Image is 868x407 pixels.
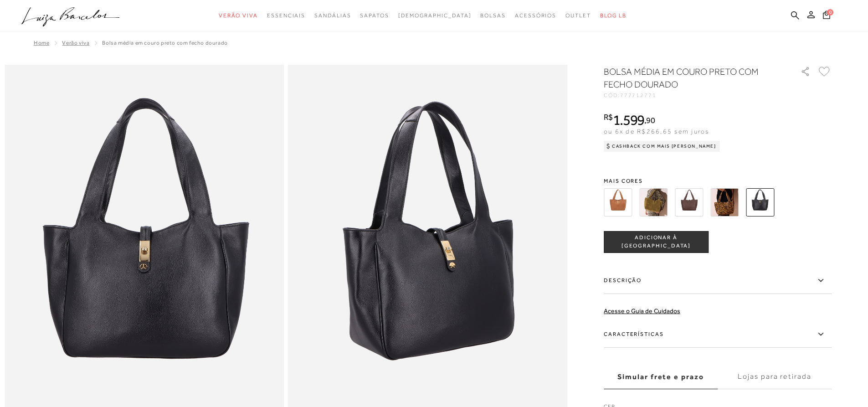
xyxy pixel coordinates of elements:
a: categoryNavScreenReaderText [480,7,506,24]
img: BOLSA MÉDIA EM COURO PRETO COM FECHO DOURADO [746,188,774,216]
button: ADICIONAR À [GEOGRAPHIC_DATA] [604,231,709,253]
span: Verão Viva [219,12,258,19]
a: Home [34,40,49,46]
a: Verão Viva [62,40,89,46]
img: BOLSA MÉDIA EM CAMURÇA CARAMELO COM FECHO DOURADO [604,188,632,216]
label: Descrição [604,268,832,294]
i: , [644,116,655,124]
span: Outlet [565,12,591,19]
span: 777712771 [620,92,657,98]
span: 0 [827,9,833,15]
span: [DEMOGRAPHIC_DATA] [398,12,472,19]
a: Acesse o Guia de Cuidados [604,307,680,314]
span: ou 6x de R$266,65 sem juros [604,128,709,135]
div: CÓD: [604,93,786,98]
label: Lojas para retirada [718,365,832,389]
img: BOLSA MÉDIA EM COURO CAFÉ COM FECHO DOURADO [675,188,703,216]
button: 0 [820,10,833,22]
span: Sapatos [360,12,389,19]
a: categoryNavScreenReaderText [219,7,258,24]
span: BLOG LB [600,12,627,19]
label: Simular frete e prazo [604,365,718,389]
img: BOLSA MÉDIA EM CAMURÇA VERDE ASPARGO COM FECHO DOURADO [639,188,668,216]
a: categoryNavScreenReaderText [267,7,305,24]
span: ADICIONAR À [GEOGRAPHIC_DATA] [604,234,708,250]
div: Cashback com Mais [PERSON_NAME] [604,141,720,152]
span: Acessórios [515,12,556,19]
span: 1.599 [613,112,645,128]
i: R$ [604,113,613,121]
img: BOLSA MÉDIA EM COURO ONÇA COM FECHO DOURADO [710,188,739,216]
a: noSubCategoriesText [398,7,472,24]
span: Bolsas [480,12,506,19]
span: BOLSA MÉDIA EM COURO PRETO COM FECHO DOURADO [102,40,227,46]
a: categoryNavScreenReaderText [565,7,591,24]
a: categoryNavScreenReaderText [515,7,556,24]
span: Sandálias [314,12,351,19]
a: categoryNavScreenReaderText [314,7,351,24]
span: Essenciais [267,12,305,19]
a: BLOG LB [600,7,627,24]
a: categoryNavScreenReaderText [360,7,389,24]
label: Características [604,321,832,348]
span: 90 [646,115,655,125]
h1: BOLSA MÉDIA EM COURO PRETO COM FECHO DOURADO [604,65,775,91]
span: Mais cores [604,178,832,184]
